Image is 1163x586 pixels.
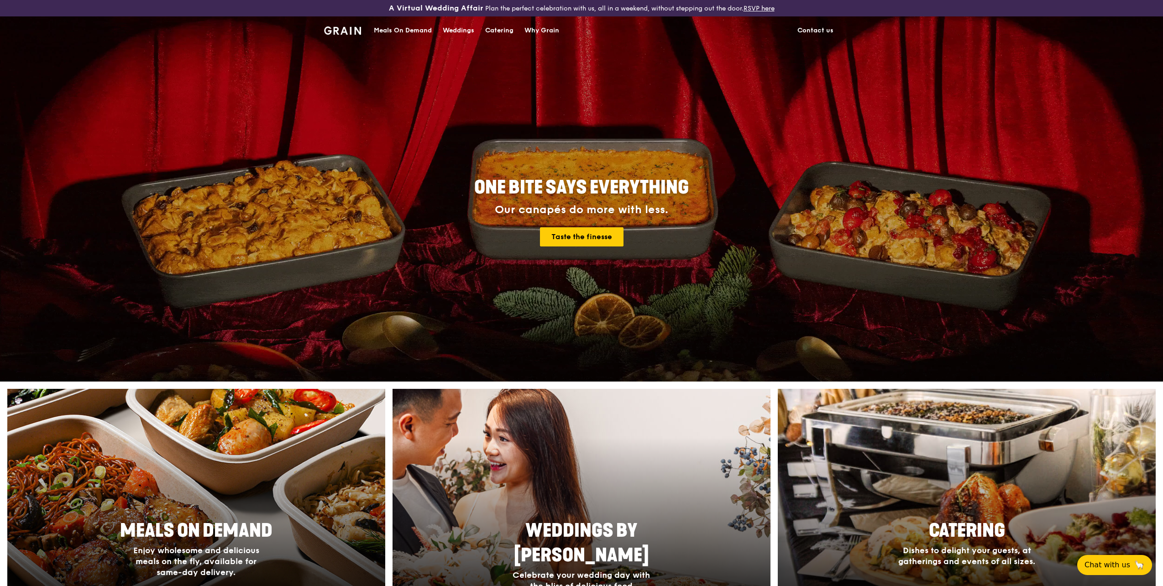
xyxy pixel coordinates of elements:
[437,17,480,44] a: Weddings
[120,520,272,542] span: Meals On Demand
[524,17,559,44] div: Why Grain
[1134,560,1145,570] span: 🦙
[319,4,844,13] div: Plan the perfect celebration with us, all in a weekend, without stepping out the door.
[480,17,519,44] a: Catering
[744,5,775,12] a: RSVP here
[324,16,361,43] a: GrainGrain
[474,177,689,199] span: ONE BITE SAYS EVERYTHING
[514,520,649,566] span: Weddings by [PERSON_NAME]
[324,26,361,35] img: Grain
[485,17,513,44] div: Catering
[374,17,432,44] div: Meals On Demand
[519,17,565,44] a: Why Grain
[1084,560,1130,570] span: Chat with us
[1077,555,1152,575] button: Chat with us🦙
[898,545,1035,566] span: Dishes to delight your guests, at gatherings and events of all sizes.
[417,204,746,216] div: Our canapés do more with less.
[540,227,623,246] a: Taste the finesse
[929,520,1005,542] span: Catering
[443,17,474,44] div: Weddings
[389,4,483,13] h3: A Virtual Wedding Affair
[792,17,839,44] a: Contact us
[133,545,259,577] span: Enjoy wholesome and delicious meals on the fly, available for same-day delivery.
